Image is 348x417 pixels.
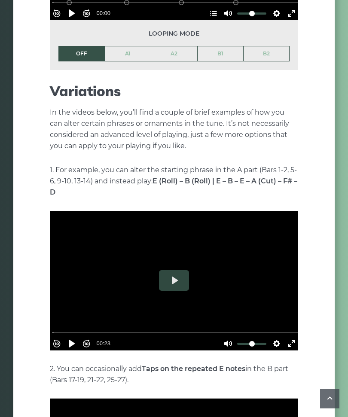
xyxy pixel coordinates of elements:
p: 2. You can occasionally add in the B part (Bars 17-19, 21-22, 25-27). [50,363,298,386]
h2: Variations [50,83,298,99]
p: 1. For example, you can alter the starting phrase in the A part (Bars 1-2, 5-6, 9-10, 13-14) and ... [50,164,298,198]
p: In the videos below, you’ll find a couple of brief examples of how you can alter certain phrases ... [50,107,298,152]
strong: Taps on the repeated E notes [142,365,245,373]
span: Looping mode [58,29,290,39]
strong: E (Roll) – B (Roll) | E – B – E – A (Cut) – F# – D [50,177,297,196]
a: B2 [244,46,289,61]
a: A2 [151,46,197,61]
a: A1 [105,46,151,61]
a: B1 [198,46,244,61]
